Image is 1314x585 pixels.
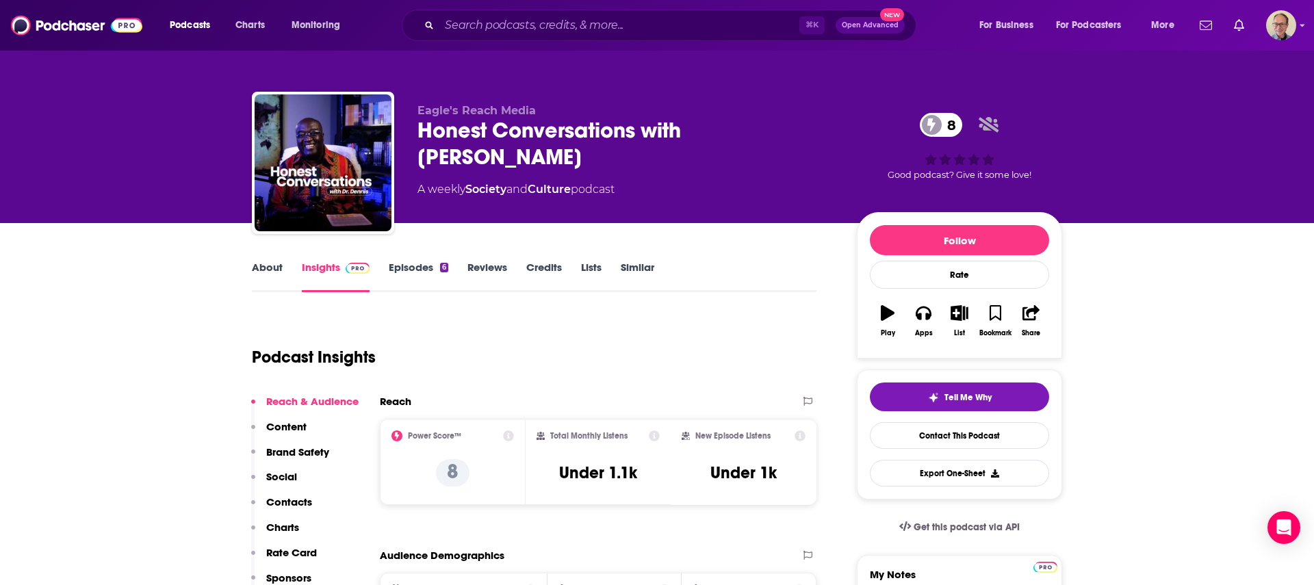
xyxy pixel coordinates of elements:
[1267,511,1300,544] div: Open Intercom Messenger
[857,104,1062,189] div: 8Good podcast? Give it some love!
[528,183,571,196] a: Culture
[266,571,311,584] p: Sponsors
[870,296,905,346] button: Play
[160,14,228,36] button: open menu
[799,16,825,34] span: ⌘ K
[506,183,528,196] span: and
[1266,10,1296,40] button: Show profile menu
[977,296,1013,346] button: Bookmark
[933,113,963,137] span: 8
[1194,14,1218,37] a: Show notifications dropdown
[170,16,210,35] span: Podcasts
[282,14,358,36] button: open menu
[408,431,461,441] h2: Power Score™
[252,347,376,367] h1: Podcast Insights
[1142,14,1191,36] button: open menu
[1266,10,1296,40] span: Logged in as tommy.lynch
[914,521,1020,533] span: Get this podcast via API
[465,183,506,196] a: Society
[970,14,1051,36] button: open menu
[526,261,562,292] a: Credits
[870,225,1049,255] button: Follow
[1033,560,1057,573] a: Pro website
[436,459,469,486] p: 8
[1033,562,1057,573] img: Podchaser Pro
[266,445,329,458] p: Brand Safety
[252,261,283,292] a: About
[251,420,307,445] button: Content
[870,382,1049,411] button: tell me why sparkleTell Me Why
[251,521,299,546] button: Charts
[266,420,307,433] p: Content
[235,16,265,35] span: Charts
[915,329,933,337] div: Apps
[1056,16,1122,35] span: For Podcasters
[227,14,273,36] a: Charts
[942,296,977,346] button: List
[415,10,929,41] div: Search podcasts, credits, & more...
[380,395,411,408] h2: Reach
[439,14,799,36] input: Search podcasts, credits, & more...
[251,546,317,571] button: Rate Card
[1151,16,1174,35] span: More
[1228,14,1250,37] a: Show notifications dropdown
[251,495,312,521] button: Contacts
[870,261,1049,289] div: Rate
[302,261,370,292] a: InsightsPodchaser Pro
[954,329,965,337] div: List
[1266,10,1296,40] img: User Profile
[842,22,899,29] span: Open Advanced
[417,181,615,198] div: A weekly podcast
[695,431,771,441] h2: New Episode Listens
[581,261,602,292] a: Lists
[389,261,448,292] a: Episodes6
[870,460,1049,486] button: Export One-Sheet
[11,12,142,38] img: Podchaser - Follow, Share and Rate Podcasts
[1022,329,1040,337] div: Share
[346,263,370,274] img: Podchaser Pro
[881,329,895,337] div: Play
[266,546,317,559] p: Rate Card
[266,470,297,483] p: Social
[417,104,536,117] span: Eagle's Reach Media
[266,395,359,408] p: Reach & Audience
[251,395,359,420] button: Reach & Audience
[440,263,448,272] div: 6
[251,445,329,471] button: Brand Safety
[1047,14,1142,36] button: open menu
[920,113,963,137] a: 8
[1014,296,1049,346] button: Share
[255,94,391,231] img: Honest Conversations with Dr. Dennis
[880,8,905,21] span: New
[550,431,628,441] h2: Total Monthly Listens
[905,296,941,346] button: Apps
[836,17,905,34] button: Open AdvancedNew
[710,463,777,483] h3: Under 1k
[888,510,1031,544] a: Get this podcast via API
[266,521,299,534] p: Charts
[292,16,340,35] span: Monitoring
[888,170,1031,180] span: Good podcast? Give it some love!
[979,329,1012,337] div: Bookmark
[621,261,654,292] a: Similar
[251,470,297,495] button: Social
[944,392,992,403] span: Tell Me Why
[266,495,312,508] p: Contacts
[870,422,1049,449] a: Contact This Podcast
[467,261,507,292] a: Reviews
[559,463,637,483] h3: Under 1.1k
[928,392,939,403] img: tell me why sparkle
[380,549,504,562] h2: Audience Demographics
[979,16,1033,35] span: For Business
